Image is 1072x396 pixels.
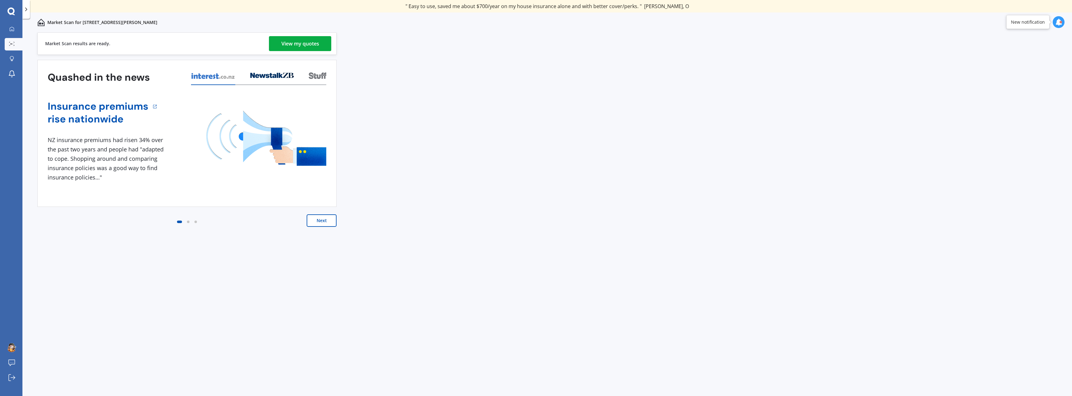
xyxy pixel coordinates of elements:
[47,19,157,26] p: Market Scan for [STREET_ADDRESS][PERSON_NAME]
[281,36,319,51] div: View my quotes
[206,111,326,166] img: media image
[37,19,45,26] img: home-and-contents.b802091223b8502ef2dd.svg
[45,33,110,55] div: Market Scan results are ready.
[48,113,148,126] a: rise nationwide
[7,343,17,352] img: ACg8ocIet89ENX6eupmPXzDq7ZAWrzX2B1biQbZp8by4bLjhXxjKz426=s96-c
[48,136,166,182] div: NZ insurance premiums had risen 34% over the past two years and people had "adapted to cope. Shop...
[269,36,331,51] a: View my quotes
[307,214,337,227] button: Next
[48,100,148,113] a: Insurance premiums
[1011,19,1045,25] div: New notification
[48,71,150,84] h3: Quashed in the news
